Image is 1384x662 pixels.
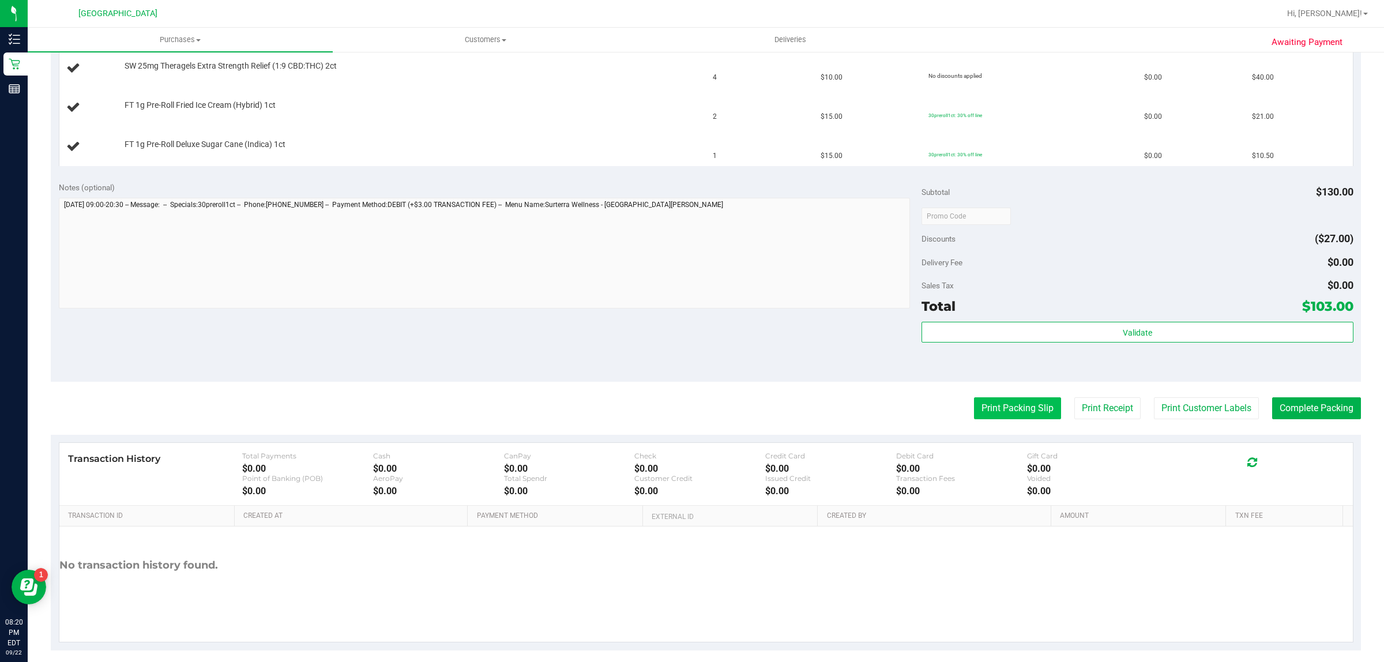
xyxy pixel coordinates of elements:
[1074,397,1141,419] button: Print Receipt
[642,506,817,526] th: External ID
[373,452,504,460] div: Cash
[1302,298,1353,314] span: $103.00
[1252,72,1274,83] span: $40.00
[765,452,896,460] div: Credit Card
[896,474,1027,483] div: Transaction Fees
[59,526,218,604] div: No transaction history found.
[333,35,637,45] span: Customers
[821,72,843,83] span: $10.00
[9,33,20,45] inline-svg: Inventory
[765,486,896,497] div: $0.00
[713,111,717,122] span: 2
[243,511,463,521] a: Created At
[928,152,982,157] span: 30preroll1ct: 30% off line
[333,28,638,52] a: Customers
[373,486,504,497] div: $0.00
[634,452,765,460] div: Check
[504,486,635,497] div: $0.00
[373,474,504,483] div: AeroPay
[896,486,1027,497] div: $0.00
[821,151,843,161] span: $15.00
[1235,511,1338,521] a: Txn Fee
[242,474,373,483] div: Point of Banking (POB)
[1027,463,1158,474] div: $0.00
[242,463,373,474] div: $0.00
[34,568,48,582] iframe: Resource center unread badge
[1123,328,1152,337] span: Validate
[1252,111,1274,122] span: $21.00
[125,100,276,111] span: FT 1g Pre-Roll Fried Ice Cream (Hybrid) 1ct
[922,322,1353,343] button: Validate
[896,463,1027,474] div: $0.00
[1316,186,1353,198] span: $130.00
[638,28,943,52] a: Deliveries
[827,511,1047,521] a: Created By
[1144,111,1162,122] span: $0.00
[242,452,373,460] div: Total Payments
[5,648,22,657] p: 09/22
[373,463,504,474] div: $0.00
[9,83,20,95] inline-svg: Reports
[922,258,962,267] span: Delivery Fee
[28,28,333,52] a: Purchases
[1252,151,1274,161] span: $10.50
[78,9,157,18] span: [GEOGRAPHIC_DATA]
[504,463,635,474] div: $0.00
[504,474,635,483] div: Total Spendr
[713,72,717,83] span: 4
[634,463,765,474] div: $0.00
[634,474,765,483] div: Customer Credit
[928,73,982,79] span: No discounts applied
[125,61,337,72] span: SW 25mg Theragels Extra Strength Relief (1:9 CBD:THC) 2ct
[765,463,896,474] div: $0.00
[9,58,20,70] inline-svg: Retail
[1154,397,1259,419] button: Print Customer Labels
[1144,72,1162,83] span: $0.00
[1272,36,1342,49] span: Awaiting Payment
[896,452,1027,460] div: Debit Card
[1027,474,1158,483] div: Voided
[1315,232,1353,245] span: ($27.00)
[1144,151,1162,161] span: $0.00
[1287,9,1362,18] span: Hi, [PERSON_NAME]!
[5,617,22,648] p: 08:20 PM EDT
[765,474,896,483] div: Issued Credit
[125,139,285,150] span: FT 1g Pre-Roll Deluxe Sugar Cane (Indica) 1ct
[1327,279,1353,291] span: $0.00
[922,208,1011,225] input: Promo Code
[928,112,982,118] span: 30preroll1ct: 30% off line
[634,486,765,497] div: $0.00
[1060,511,1221,521] a: Amount
[68,511,230,521] a: Transaction ID
[974,397,1061,419] button: Print Packing Slip
[1272,397,1361,419] button: Complete Packing
[28,35,333,45] span: Purchases
[759,35,822,45] span: Deliveries
[713,151,717,161] span: 1
[477,511,638,521] a: Payment Method
[1327,256,1353,268] span: $0.00
[12,570,46,604] iframe: Resource center
[242,486,373,497] div: $0.00
[922,298,956,314] span: Total
[1027,452,1158,460] div: Gift Card
[1027,486,1158,497] div: $0.00
[59,183,115,192] span: Notes (optional)
[821,111,843,122] span: $15.00
[922,228,956,249] span: Discounts
[504,452,635,460] div: CanPay
[922,187,950,197] span: Subtotal
[922,281,954,290] span: Sales Tax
